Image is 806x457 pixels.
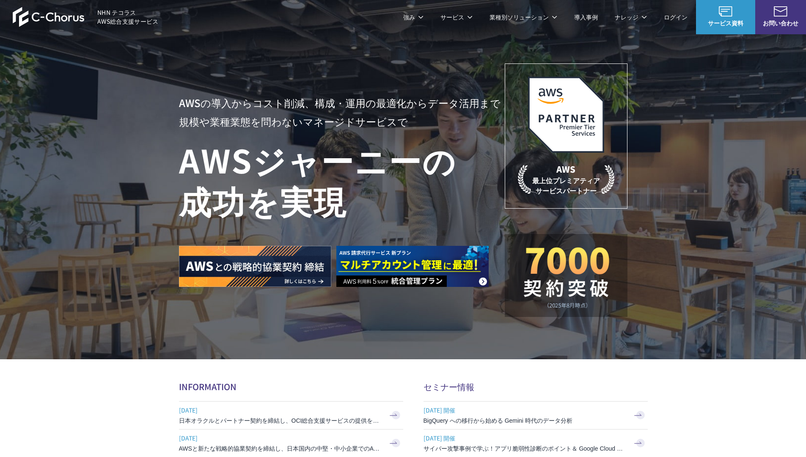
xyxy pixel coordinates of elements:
[615,13,647,22] p: ナレッジ
[424,416,627,425] h3: BigQuery への移行から始める Gemini 時代のデータ分析
[574,13,598,22] a: 導入事例
[179,246,331,287] img: AWSとの戦略的協業契約 締結
[556,163,575,175] em: AWS
[97,8,159,26] span: NHN テコラス AWS総合支援サービス
[440,13,473,22] p: サービス
[179,404,382,416] span: [DATE]
[518,163,614,195] p: 最上位プレミアティア サービスパートナー
[424,432,627,444] span: [DATE] 開催
[179,402,403,429] a: [DATE] 日本オラクルとパートナー契約を締結し、OCI総合支援サービスの提供を開始
[774,6,787,17] img: お問い合わせ
[179,94,505,131] p: AWSの導入からコスト削減、 構成・運用の最適化からデータ活用まで 規模や業種業態を問わない マネージドサービスで
[528,77,604,153] img: AWSプレミアティアサービスパートナー
[424,404,627,416] span: [DATE] 開催
[490,13,557,22] p: 業種別ソリューション
[424,429,648,457] a: [DATE] 開催 サイバー攻撃事例で学ぶ！アプリ脆弱性診断のポイント＆ Google Cloud セキュリティ対策
[522,247,611,308] img: 契約件数
[179,432,382,444] span: [DATE]
[336,246,489,287] img: AWS請求代行サービス 統合管理プラン
[696,19,755,28] span: サービス資料
[755,19,806,28] span: お問い合わせ
[179,416,382,425] h3: 日本オラクルとパートナー契約を締結し、OCI総合支援サービスの提供を開始
[179,444,382,453] h3: AWSと新たな戦略的協業契約を締結し、日本国内の中堅・中小企業でのAWS活用を加速
[664,13,688,22] a: ログイン
[13,7,159,27] a: AWS総合支援サービス C-Chorus NHN テコラスAWS総合支援サービス
[424,380,648,393] h2: セミナー情報
[179,380,403,393] h2: INFORMATION
[179,139,505,220] h1: AWS ジャーニーの 成功を実現
[424,402,648,429] a: [DATE] 開催 BigQuery への移行から始める Gemini 時代のデータ分析
[403,13,424,22] p: 強み
[719,6,732,17] img: AWS総合支援サービス C-Chorus サービス資料
[179,429,403,457] a: [DATE] AWSと新たな戦略的協業契約を締結し、日本国内の中堅・中小企業でのAWS活用を加速
[424,444,627,453] h3: サイバー攻撃事例で学ぶ！アプリ脆弱性診断のポイント＆ Google Cloud セキュリティ対策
